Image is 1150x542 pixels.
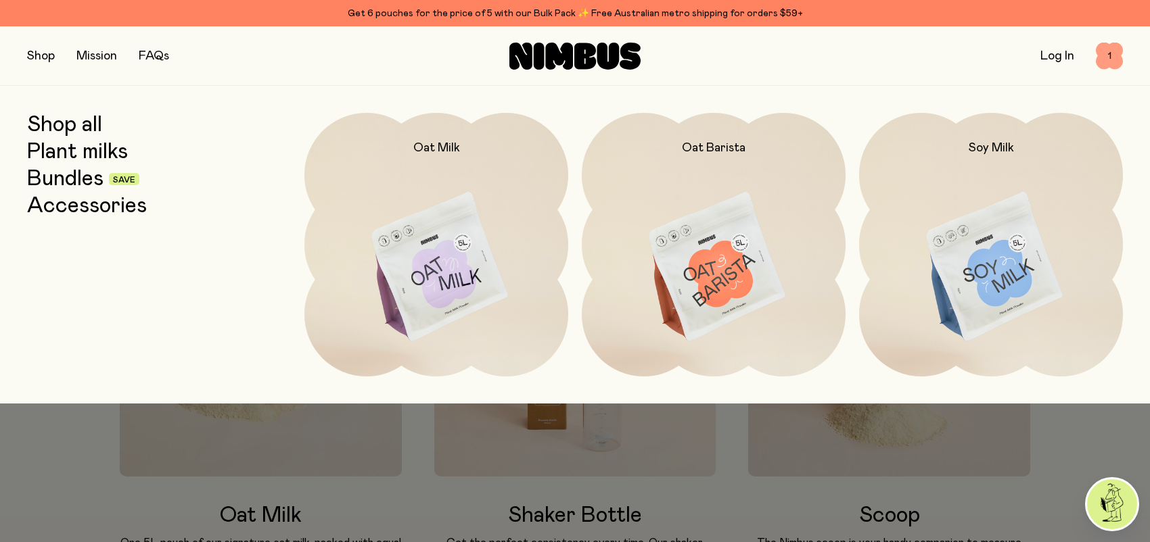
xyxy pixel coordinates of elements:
[1087,479,1137,529] img: agent
[27,5,1123,22] div: Get 6 pouches for the price of 5 with our Bulk Pack ✨ Free Australian metro shipping for orders $59+
[76,50,117,62] a: Mission
[1040,50,1074,62] a: Log In
[582,113,846,376] a: Oat Barista
[859,113,1123,376] a: Soy Milk
[1096,43,1123,70] button: 1
[682,140,745,156] h2: Oat Barista
[413,140,460,156] h2: Oat Milk
[113,176,135,184] span: Save
[27,194,147,218] a: Accessories
[27,167,103,191] a: Bundles
[969,140,1014,156] h2: Soy Milk
[27,140,128,164] a: Plant milks
[27,113,102,137] a: Shop all
[139,50,169,62] a: FAQs
[304,113,568,376] a: Oat Milk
